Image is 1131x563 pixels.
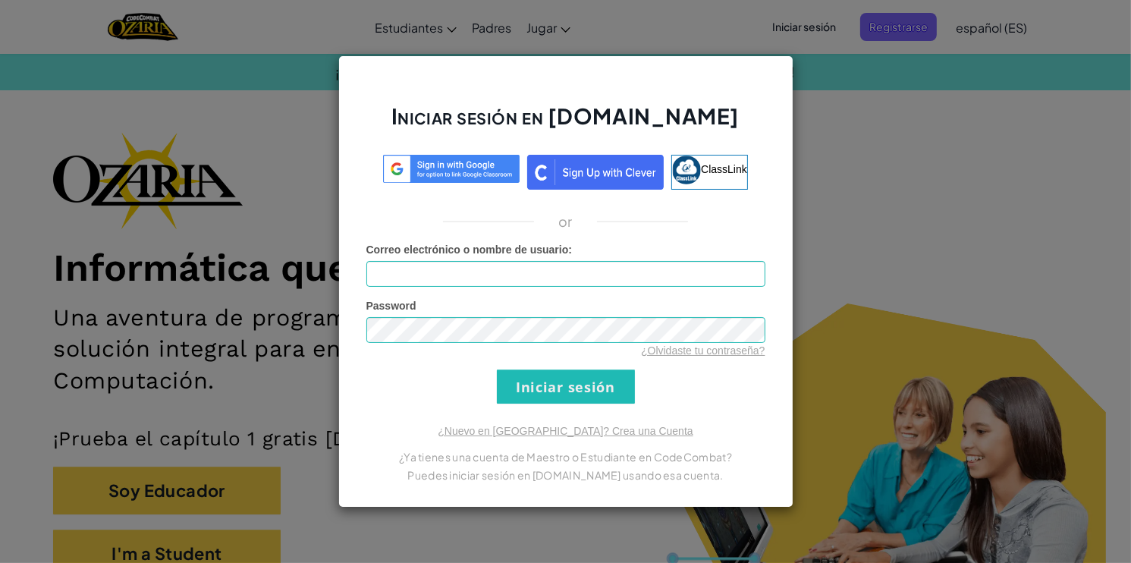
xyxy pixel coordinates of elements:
img: classlink-logo-small.png [672,156,701,184]
span: Correo electrónico o nombre de usuario [366,244,569,256]
img: log-in-google-sso.svg [383,155,520,183]
a: ¿Olvidaste tu contraseña? [641,344,765,357]
img: clever_sso_button@2x.png [527,155,664,190]
span: ClassLink [701,163,747,175]
p: Puedes iniciar sesión en [DOMAIN_NAME] usando esa cuenta. [366,466,765,484]
label: : [366,242,573,257]
p: ¿Ya tienes una cuenta de Maestro o Estudiante en CodeCombat? [366,448,765,466]
span: Password [366,300,416,312]
p: or [558,212,573,231]
input: Iniciar sesión [497,370,635,404]
a: ¿Nuevo en [GEOGRAPHIC_DATA]? Crea una Cuenta [438,425,693,437]
h2: Iniciar sesión en [DOMAIN_NAME] [366,102,765,146]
